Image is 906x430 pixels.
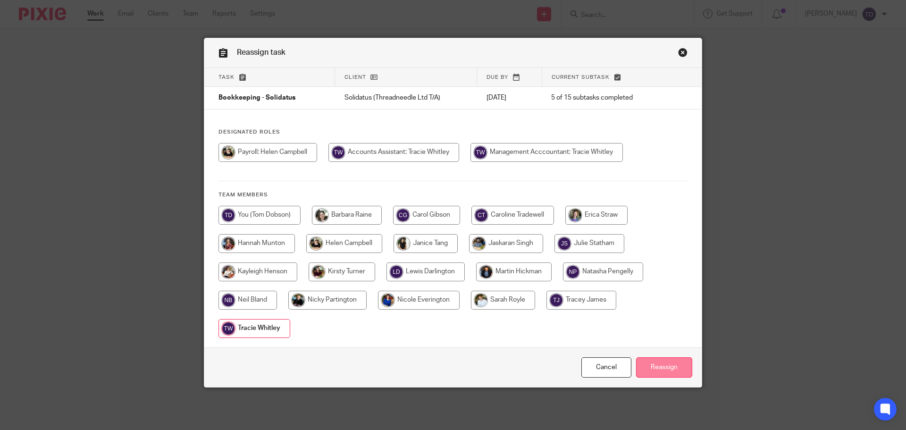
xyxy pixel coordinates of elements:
span: Current subtask [552,75,610,80]
p: [DATE] [487,93,533,102]
span: Client [344,75,366,80]
span: Task [218,75,235,80]
a: Close this dialog window [581,357,631,378]
span: Reassign task [237,49,285,56]
span: Bookkeeping - Solidatus [218,95,295,101]
span: Due by [487,75,508,80]
a: Close this dialog window [678,48,688,60]
p: Solidatus (Threadneedle Ltd T/A) [344,93,468,102]
h4: Team members [218,191,688,199]
input: Reassign [636,357,692,378]
td: 5 of 15 subtasks completed [542,87,666,110]
h4: Designated Roles [218,128,688,136]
